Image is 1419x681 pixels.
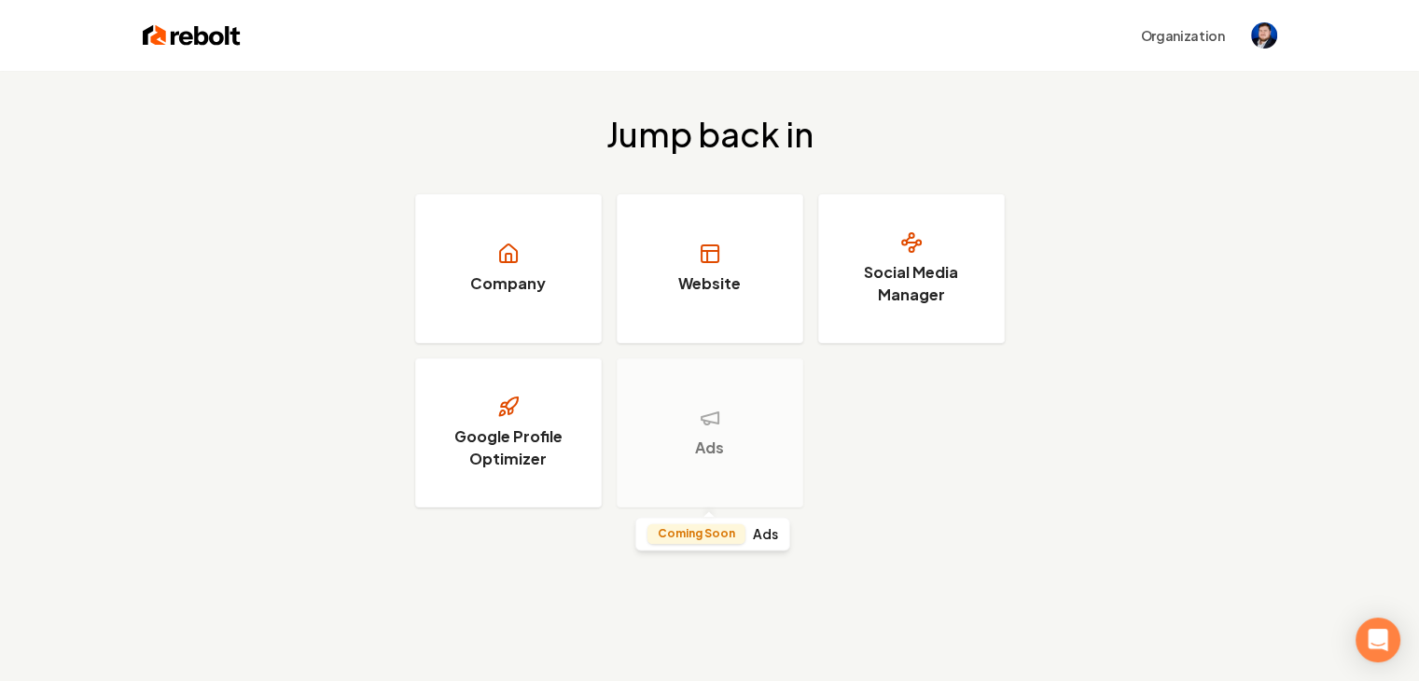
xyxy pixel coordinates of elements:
button: Open user button [1251,22,1277,49]
div: Open Intercom Messenger [1356,618,1400,662]
h4: Ads [753,527,778,540]
h3: Company [470,272,546,295]
a: Company [415,194,602,343]
img: Junior Husband [1251,22,1277,49]
button: Organization [1130,19,1236,52]
h3: Social Media Manager [842,261,981,306]
a: Social Media Manager [818,194,1005,343]
h3: Website [678,272,741,295]
img: Rebolt Logo [143,22,241,49]
h3: Ads [695,437,724,459]
h3: Google Profile Optimizer [438,425,578,470]
p: Coming Soon [658,526,735,541]
a: Google Profile Optimizer [415,358,602,507]
h2: Jump back in [606,116,814,153]
a: Website [617,194,803,343]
